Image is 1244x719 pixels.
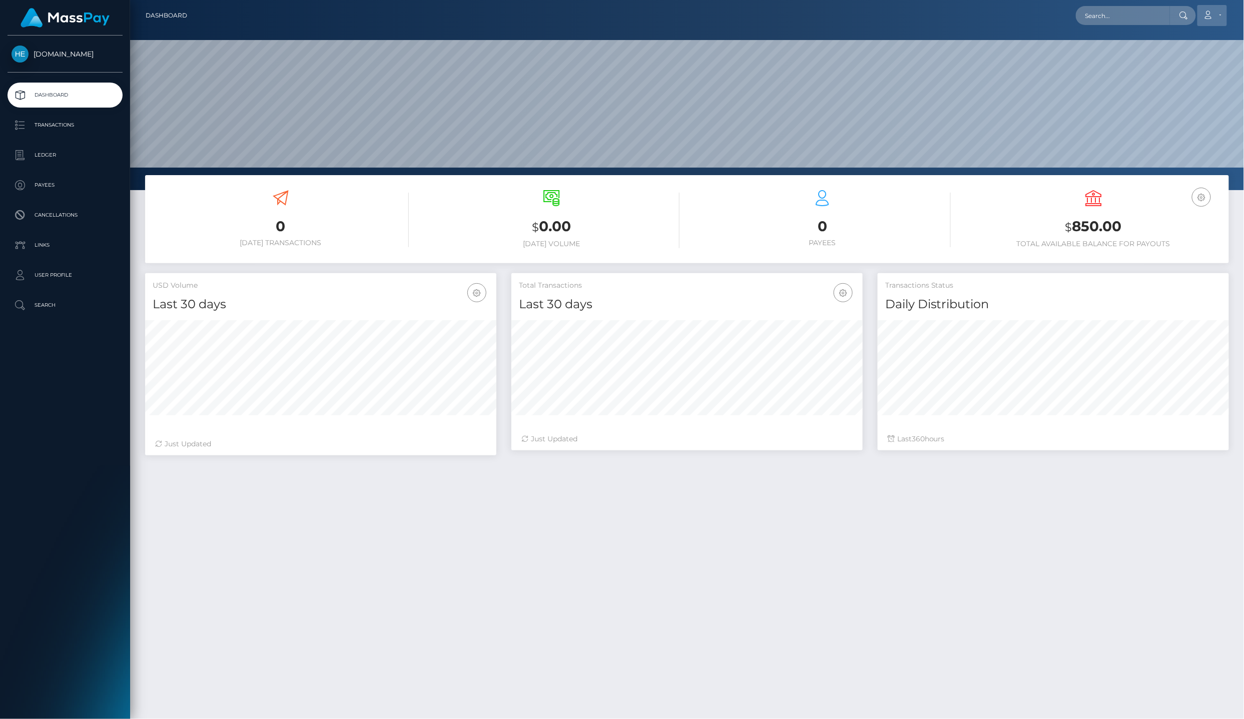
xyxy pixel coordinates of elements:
p: Ledger [12,148,119,163]
a: Search [8,293,123,318]
p: Dashboard [12,88,119,103]
h3: 0 [695,217,951,236]
h5: Transactions Status [885,281,1221,291]
input: Search... [1076,6,1170,25]
h4: Last 30 days [153,296,489,313]
div: Last hours [888,434,1219,444]
div: Just Updated [521,434,853,444]
p: Transactions [12,118,119,133]
h3: 0 [153,217,409,236]
h3: 0.00 [424,217,680,237]
a: Dashboard [8,83,123,108]
div: Just Updated [155,439,486,449]
a: Transactions [8,113,123,138]
p: Search [12,298,119,313]
h4: Daily Distribution [885,296,1221,313]
a: Links [8,233,123,258]
span: [DOMAIN_NAME] [8,50,123,59]
a: Payees [8,173,123,198]
a: Cancellations [8,203,123,228]
a: Ledger [8,143,123,168]
h6: [DATE] Transactions [153,239,409,247]
img: Hellomillions.com [12,46,29,63]
p: User Profile [12,268,119,283]
p: Cancellations [12,208,119,223]
a: Dashboard [146,5,187,26]
h5: Total Transactions [519,281,855,291]
img: MassPay Logo [21,8,110,28]
h4: Last 30 days [519,296,855,313]
small: $ [1065,220,1072,234]
h6: Payees [695,239,951,247]
span: 360 [912,434,925,443]
a: User Profile [8,263,123,288]
h6: Total Available Balance for Payouts [966,240,1222,248]
h5: USD Volume [153,281,489,291]
p: Payees [12,178,119,193]
p: Links [12,238,119,253]
small: $ [532,220,539,234]
h3: 850.00 [966,217,1222,237]
h6: [DATE] Volume [424,240,680,248]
